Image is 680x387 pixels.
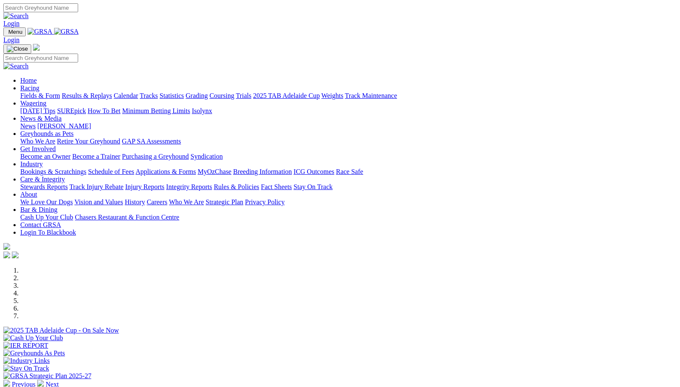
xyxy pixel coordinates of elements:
a: Who We Are [169,198,204,206]
div: Greyhounds as Pets [20,138,677,145]
a: News & Media [20,115,62,122]
a: Track Injury Rebate [69,183,123,190]
a: Get Involved [20,145,56,152]
a: Trials [236,92,251,99]
a: Statistics [160,92,184,99]
a: Vision and Values [74,198,123,206]
div: News & Media [20,122,677,130]
img: chevron-left-pager-white.svg [3,380,10,387]
a: Syndication [190,153,223,160]
a: Weights [321,92,343,99]
div: Wagering [20,107,677,115]
img: GRSA Strategic Plan 2025-27 [3,372,91,380]
img: Industry Links [3,357,50,365]
img: Search [3,62,29,70]
span: Menu [8,29,22,35]
a: Bookings & Scratchings [20,168,86,175]
a: News [20,122,35,130]
img: 2025 TAB Adelaide Cup - On Sale Now [3,327,119,334]
a: Grading [186,92,208,99]
a: Integrity Reports [166,183,212,190]
img: logo-grsa-white.png [3,243,10,250]
a: Retire Your Greyhound [57,138,120,145]
a: SUREpick [57,107,86,114]
img: GRSA [27,28,52,35]
a: Results & Replays [62,92,112,99]
a: MyOzChase [198,168,231,175]
img: IER REPORT [3,342,48,349]
a: Applications & Forms [136,168,196,175]
a: Greyhounds as Pets [20,130,73,137]
a: [DATE] Tips [20,107,55,114]
a: Strategic Plan [206,198,243,206]
a: Stay On Track [294,183,332,190]
img: facebook.svg [3,252,10,258]
input: Search [3,54,78,62]
a: Become a Trainer [72,153,120,160]
a: Isolynx [192,107,212,114]
button: Toggle navigation [3,27,26,36]
a: Privacy Policy [245,198,285,206]
a: Who We Are [20,138,55,145]
a: Bar & Dining [20,206,57,213]
a: Industry [20,160,43,168]
div: Bar & Dining [20,214,677,221]
button: Toggle navigation [3,44,31,54]
a: Race Safe [336,168,363,175]
a: [PERSON_NAME] [37,122,91,130]
a: Home [20,77,37,84]
a: Schedule of Fees [88,168,134,175]
a: GAP SA Assessments [122,138,181,145]
a: Wagering [20,100,46,107]
a: Calendar [114,92,138,99]
a: ICG Outcomes [294,168,334,175]
a: Purchasing a Greyhound [122,153,189,160]
a: Login [3,20,19,27]
a: Breeding Information [233,168,292,175]
img: Stay On Track [3,365,49,372]
div: Care & Integrity [20,183,677,191]
a: Tracks [140,92,158,99]
a: Fields & Form [20,92,60,99]
img: logo-grsa-white.png [33,44,40,51]
a: Stewards Reports [20,183,68,190]
img: twitter.svg [12,252,19,258]
a: About [20,191,37,198]
img: GRSA [54,28,79,35]
a: Track Maintenance [345,92,397,99]
img: Close [7,46,28,52]
img: chevron-right-pager-white.svg [37,380,44,387]
a: Coursing [209,92,234,99]
a: Care & Integrity [20,176,65,183]
a: Login [3,36,19,43]
a: How To Bet [88,107,121,114]
img: Search [3,12,29,20]
a: Racing [20,84,39,92]
a: Chasers Restaurant & Function Centre [75,214,179,221]
a: History [125,198,145,206]
a: 2025 TAB Adelaide Cup [253,92,320,99]
a: Injury Reports [125,183,164,190]
img: Cash Up Your Club [3,334,63,342]
div: Racing [20,92,677,100]
a: Contact GRSA [20,221,61,228]
a: Fact Sheets [261,183,292,190]
input: Search [3,3,78,12]
a: Become an Owner [20,153,71,160]
div: About [20,198,677,206]
a: Login To Blackbook [20,229,76,236]
div: Get Involved [20,153,677,160]
a: Rules & Policies [214,183,259,190]
div: Industry [20,168,677,176]
img: Greyhounds As Pets [3,349,65,357]
a: Careers [147,198,167,206]
a: Minimum Betting Limits [122,107,190,114]
a: Cash Up Your Club [20,214,73,221]
a: We Love Our Dogs [20,198,73,206]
